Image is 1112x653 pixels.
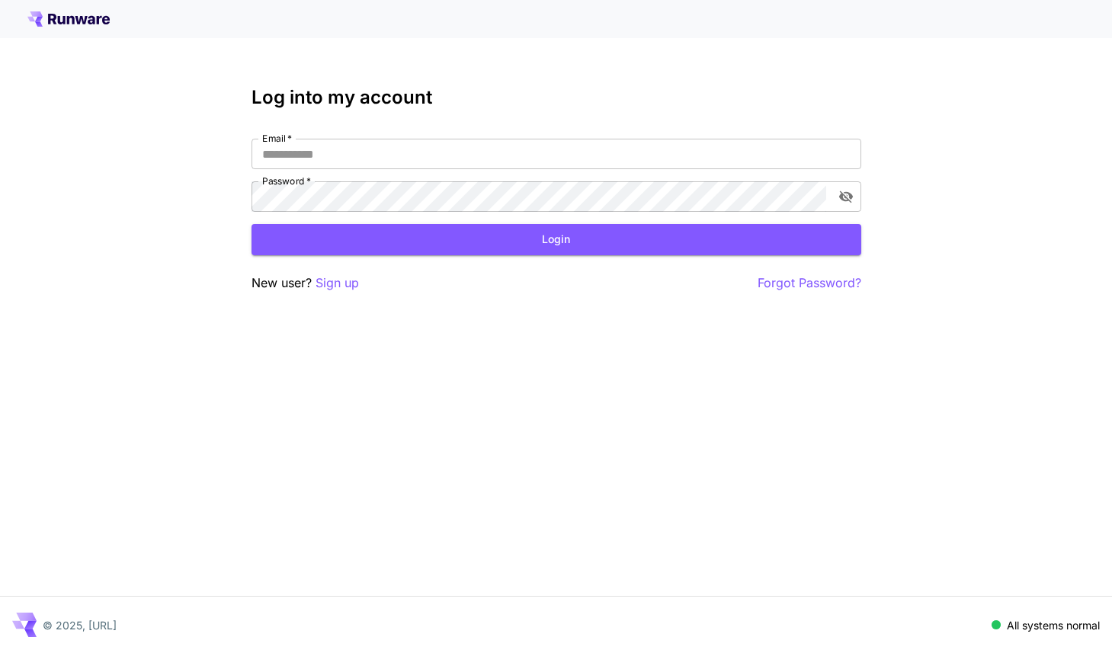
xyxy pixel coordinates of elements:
label: Password [262,174,311,187]
button: Sign up [316,274,359,293]
button: toggle password visibility [832,183,860,210]
h3: Log into my account [252,87,861,108]
p: All systems normal [1007,617,1100,633]
label: Email [262,132,292,145]
button: Login [252,224,861,255]
p: New user? [252,274,359,293]
button: Forgot Password? [758,274,861,293]
p: © 2025, [URL] [43,617,117,633]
